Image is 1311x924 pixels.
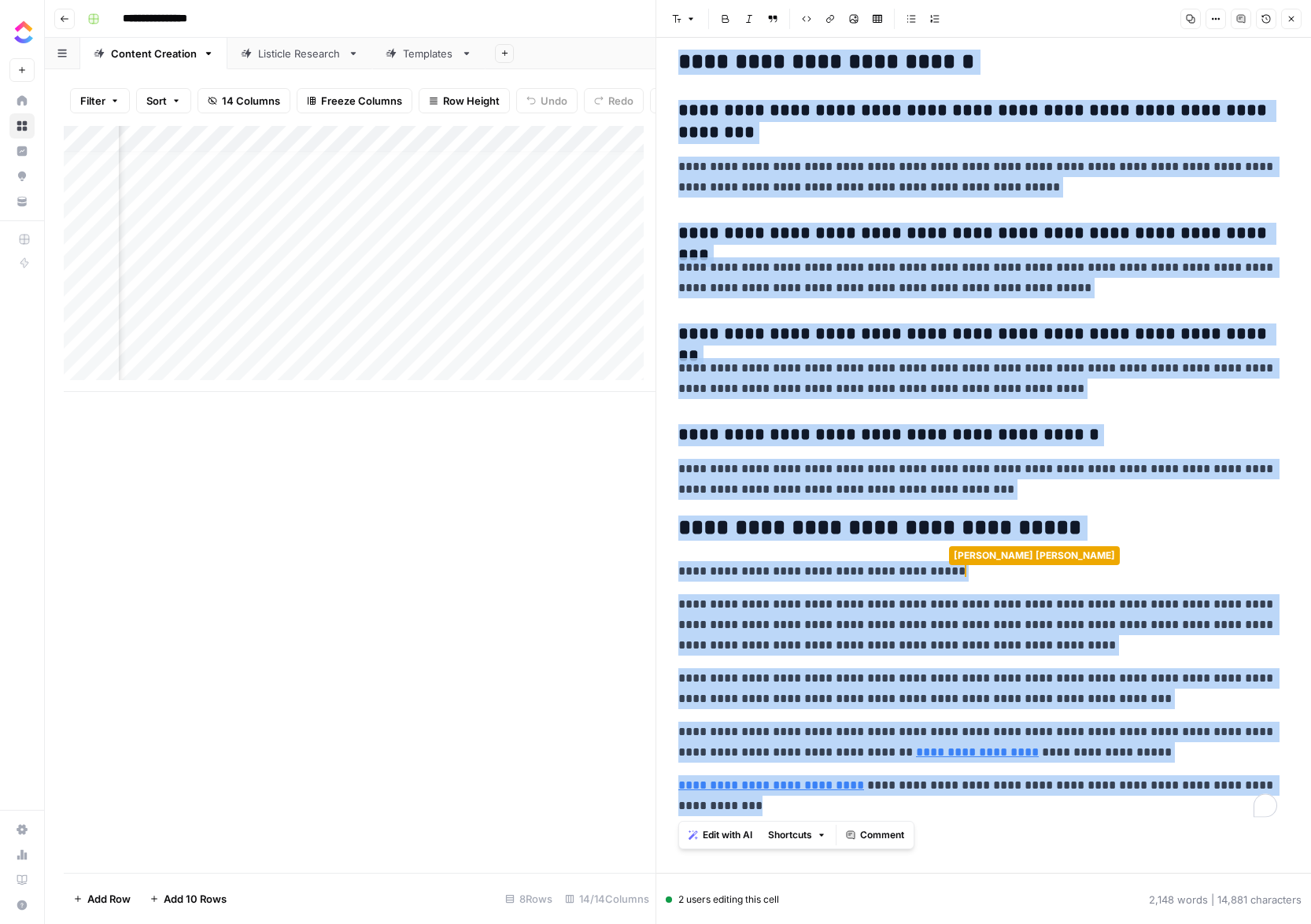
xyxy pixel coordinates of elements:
[666,893,779,907] div: 2 users editing this cell
[9,893,35,918] button: Help + Support
[9,139,35,164] a: Insights
[608,93,633,109] span: Redo
[9,164,35,189] a: Opportunities
[1149,892,1302,907] div: 2,148 words | 14,881 characters
[703,828,752,842] span: Edit with AI
[111,46,197,61] div: Content Creation
[70,88,130,113] button: Filter
[682,825,759,845] button: Edit with AI
[297,88,412,113] button: Freeze Columns
[80,93,105,109] span: Filter
[516,88,578,113] button: Undo
[9,88,35,113] a: Home
[80,38,227,69] a: Content Creation
[9,13,35,52] button: Workspace: ClickUp
[419,88,510,113] button: Row Height
[762,825,833,845] button: Shortcuts
[87,891,131,907] span: Add Row
[499,886,559,911] div: 8 Rows
[584,88,644,113] button: Redo
[64,886,140,911] button: Add Row
[136,88,191,113] button: Sort
[541,93,567,109] span: Undo
[198,88,290,113] button: 14 Columns
[164,891,227,907] span: Add 10 Rows
[258,46,342,61] div: Listicle Research
[222,93,280,109] span: 14 Columns
[9,113,35,139] a: Browse
[146,93,167,109] span: Sort
[9,817,35,842] a: Settings
[9,842,35,867] a: Usage
[227,38,372,69] a: Listicle Research
[321,93,402,109] span: Freeze Columns
[860,828,904,842] span: Comment
[559,886,655,911] div: 14/14 Columns
[9,189,35,214] a: Your Data
[9,867,35,893] a: Learning Hub
[403,46,455,61] div: Templates
[768,828,812,842] span: Shortcuts
[9,18,38,46] img: ClickUp Logo
[840,825,910,845] button: Comment
[372,38,486,69] a: Templates
[443,93,500,109] span: Row Height
[140,886,236,911] button: Add 10 Rows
